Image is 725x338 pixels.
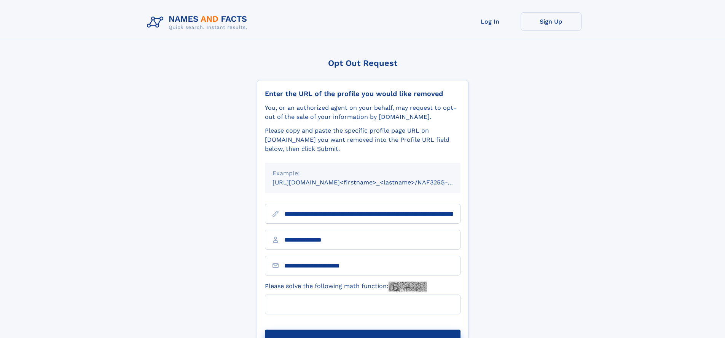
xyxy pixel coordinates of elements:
label: Please solve the following math function: [265,282,427,292]
small: [URL][DOMAIN_NAME]<firstname>_<lastname>/NAF325G-xxxxxxxx [272,179,475,186]
div: You, or an authorized agent on your behalf, may request to opt-out of the sale of your informatio... [265,103,460,122]
div: Please copy and paste the specific profile page URL on [DOMAIN_NAME] you want removed into the Pr... [265,126,460,154]
img: Logo Names and Facts [144,12,253,33]
a: Sign Up [521,12,582,31]
a: Log In [460,12,521,31]
div: Example: [272,169,453,178]
div: Opt Out Request [257,58,468,68]
div: Enter the URL of the profile you would like removed [265,90,460,98]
